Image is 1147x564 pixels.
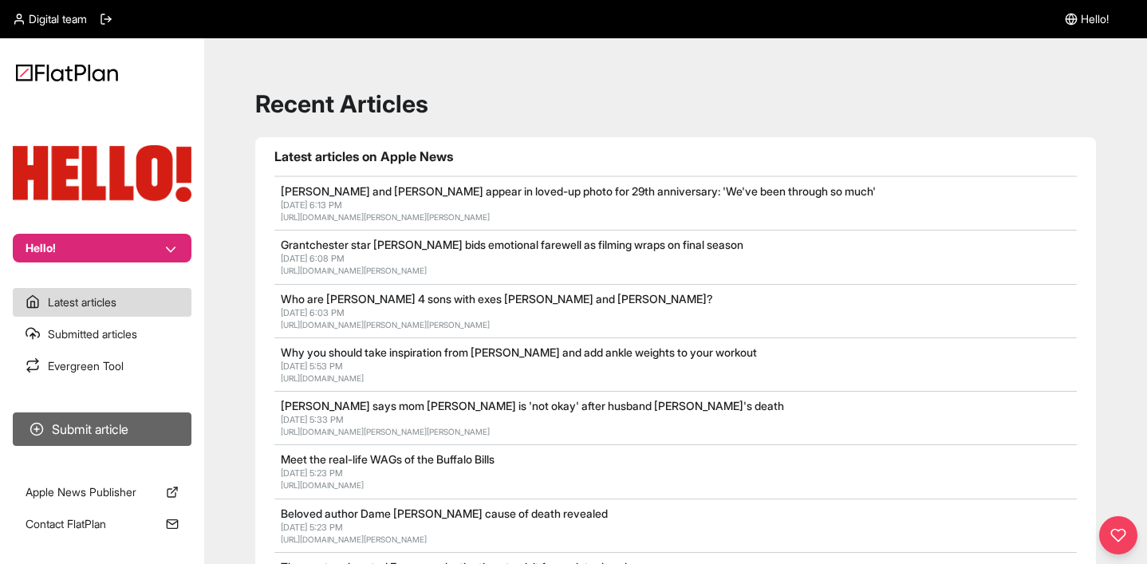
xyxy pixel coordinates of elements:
[281,534,427,544] a: [URL][DOMAIN_NAME][PERSON_NAME]
[1081,11,1109,27] span: Hello!
[281,238,743,251] a: Grantchester star [PERSON_NAME] bids emotional farewell as filming wraps on final season
[13,478,191,507] a: Apple News Publisher
[281,452,495,466] a: Meet the real-life WAGs of the Buffalo Bills
[13,11,87,27] a: Digital team
[13,145,191,202] img: Publication Logo
[281,480,364,490] a: [URL][DOMAIN_NAME]
[281,361,343,372] span: [DATE] 5:53 PM
[13,510,191,538] a: Contact FlatPlan
[281,467,343,479] span: [DATE] 5:23 PM
[281,522,343,533] span: [DATE] 5:23 PM
[274,147,1077,166] h1: Latest articles on Apple News
[281,212,490,222] a: [URL][DOMAIN_NAME][PERSON_NAME][PERSON_NAME]
[281,307,345,318] span: [DATE] 6:03 PM
[281,199,342,211] span: [DATE] 6:13 PM
[281,292,713,306] a: Who are [PERSON_NAME] 4 sons with exes [PERSON_NAME] and [PERSON_NAME]?
[281,373,364,383] a: [URL][DOMAIN_NAME]
[13,352,191,381] a: Evergreen Tool
[13,412,191,446] button: Submit article
[13,288,191,317] a: Latest articles
[13,320,191,349] a: Submitted articles
[13,234,191,262] button: Hello!
[255,89,1096,118] h1: Recent Articles
[281,414,344,425] span: [DATE] 5:33 PM
[29,11,87,27] span: Digital team
[281,320,490,329] a: [URL][DOMAIN_NAME][PERSON_NAME][PERSON_NAME]
[281,427,490,436] a: [URL][DOMAIN_NAME][PERSON_NAME][PERSON_NAME]
[281,399,784,412] a: [PERSON_NAME] says mom [PERSON_NAME] is 'not okay' after husband [PERSON_NAME]'s death
[281,507,608,520] a: Beloved author Dame [PERSON_NAME] cause of death revealed
[281,184,876,198] a: [PERSON_NAME] and [PERSON_NAME] appear in loved-up photo for 29th anniversary: 'We've been throug...
[16,64,118,81] img: Logo
[281,266,427,275] a: [URL][DOMAIN_NAME][PERSON_NAME]
[281,253,345,264] span: [DATE] 6:08 PM
[281,345,757,359] a: Why you should take inspiration from [PERSON_NAME] and add ankle weights to your workout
